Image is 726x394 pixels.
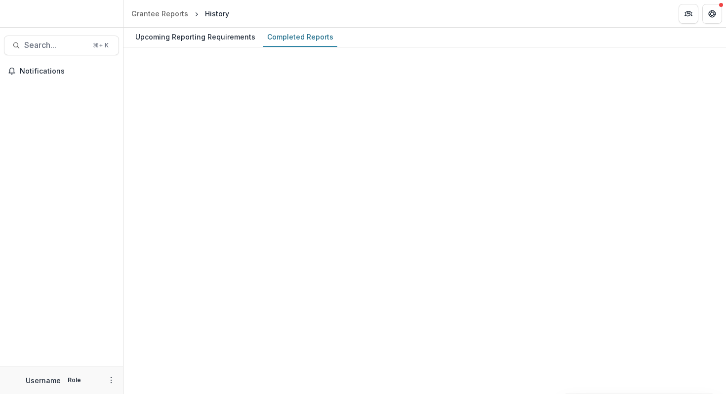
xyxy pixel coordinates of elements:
[205,8,229,19] div: History
[679,4,698,24] button: Partners
[4,36,119,55] button: Search...
[131,8,188,19] div: Grantee Reports
[105,374,117,386] button: More
[65,376,84,385] p: Role
[20,67,115,76] span: Notifications
[131,28,259,47] a: Upcoming Reporting Requirements
[26,375,61,386] p: Username
[263,28,337,47] a: Completed Reports
[131,30,259,44] div: Upcoming Reporting Requirements
[127,6,192,21] a: Grantee Reports
[91,40,111,51] div: ⌘ + K
[263,30,337,44] div: Completed Reports
[702,4,722,24] button: Get Help
[127,6,233,21] nav: breadcrumb
[4,63,119,79] button: Notifications
[24,40,87,50] span: Search...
